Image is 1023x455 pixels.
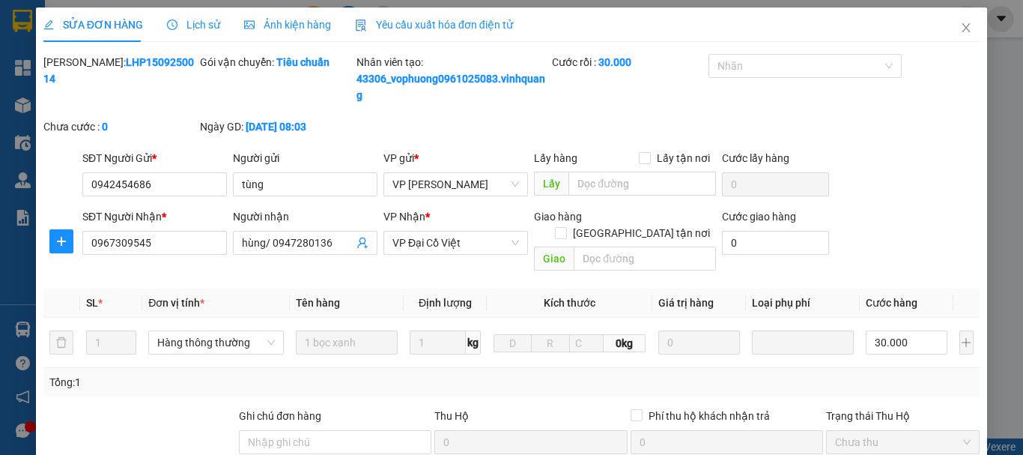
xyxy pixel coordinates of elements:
span: Giá trị hàng [658,297,714,309]
button: plus [49,229,73,253]
label: Ghi chú đơn hàng [239,410,321,422]
span: edit [43,19,54,30]
span: Thu Hộ [434,410,469,422]
span: picture [244,19,255,30]
span: VP Nhận [383,211,425,223]
div: Tổng: 1 [49,374,396,391]
input: Cước lấy hàng [722,172,829,196]
input: Ghi chú đơn hàng [239,430,431,454]
span: Đơn vị tính [148,297,204,309]
span: plus [50,235,73,247]
div: SĐT Người Nhận [82,208,227,225]
span: Định lượng [419,297,472,309]
span: Lịch sử [167,19,220,31]
span: VP Đại Cồ Việt [392,232,519,254]
span: clock-circle [167,19,177,30]
label: Cước giao hàng [722,211,796,223]
input: VD: Bàn, Ghế [296,331,398,355]
span: [GEOGRAPHIC_DATA] tận nơi [567,225,716,241]
input: Dọc đường [574,247,716,271]
div: Nhân viên tạo: [356,54,549,103]
button: delete [49,331,73,355]
span: Yêu cầu xuất hóa đơn điện tử [355,19,513,31]
th: Loại phụ phí [746,289,860,318]
span: VP LÊ HỒNG PHONG [392,173,519,196]
span: close [960,22,972,34]
div: Người gửi [233,150,377,166]
b: Tiêu chuẩn [276,56,330,68]
button: plus [959,331,974,355]
span: Chưa thu [835,431,971,454]
div: SĐT Người Gửi [82,150,227,166]
input: R [531,334,569,352]
b: [DATE] 08:03 [246,121,306,133]
label: Cước lấy hàng [722,152,789,164]
div: Người nhận [233,208,377,225]
input: Dọc đường [568,172,716,196]
div: Chưa cước : [43,118,197,135]
div: Gói vận chuyển: [200,54,353,70]
div: Ngày GD: [200,118,353,135]
div: Trạng thái Thu Hộ [826,408,980,424]
b: 43306_vophuong0961025083.vinhquang [356,73,545,101]
div: [PERSON_NAME]: [43,54,197,87]
input: Cước giao hàng [722,231,829,255]
span: Giao [534,247,574,271]
div: Cước rồi : [552,54,705,70]
b: 0 [102,121,108,133]
span: Giao hàng [534,211,582,223]
span: SL [86,297,98,309]
img: icon [355,19,367,31]
span: Lấy hàng [534,152,577,164]
input: 0 [658,331,740,355]
span: user-add [356,237,368,249]
button: Close [945,7,987,49]
span: Hàng thông thường [157,331,275,354]
span: kg [466,331,481,355]
b: 30.000 [598,56,631,68]
input: C [569,334,604,352]
span: Phí thu hộ khách nhận trả [643,408,776,424]
input: D [494,334,532,352]
span: Tên hàng [296,297,340,309]
span: Lấy tận nơi [651,150,716,166]
span: SỬA ĐƠN HÀNG [43,19,143,31]
span: Lấy [534,172,568,196]
span: Kích thước [544,297,595,309]
span: Ảnh kiện hàng [244,19,331,31]
span: Cước hàng [866,297,917,309]
div: VP gửi [383,150,528,166]
span: 0kg [604,334,646,352]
